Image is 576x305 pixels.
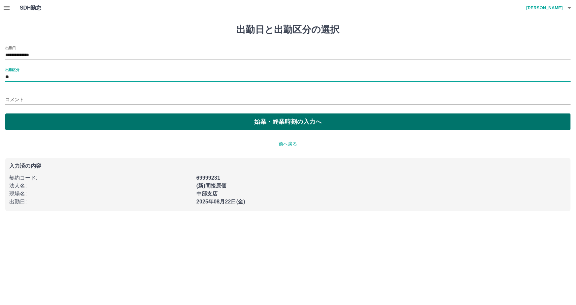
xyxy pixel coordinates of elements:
h1: 出勤日と出勤区分の選択 [5,24,571,35]
p: 契約コード : [9,174,192,182]
p: 法人名 : [9,182,192,190]
label: 出勤日 [5,45,16,50]
b: 69999231 [196,175,220,181]
b: 中部支店 [196,191,218,196]
p: 出勤日 : [9,198,192,206]
p: 現場名 : [9,190,192,198]
p: 入力済の内容 [9,163,567,169]
button: 始業・終業時刻の入力へ [5,113,571,130]
p: 前へ戻る [5,141,571,148]
label: 出勤区分 [5,67,19,72]
b: 2025年08月22日(金) [196,199,245,204]
b: (新)間接原価 [196,183,227,189]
